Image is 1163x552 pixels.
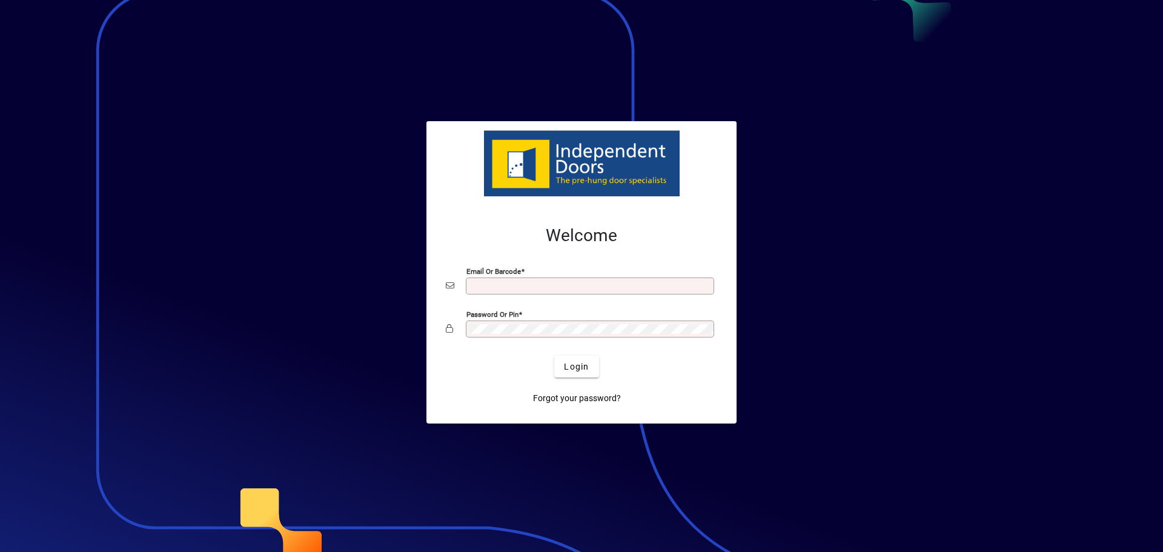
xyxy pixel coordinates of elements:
span: Login [564,361,589,373]
mat-label: Email or Barcode [466,267,521,276]
span: Forgot your password? [533,392,621,405]
button: Login [554,356,598,377]
a: Forgot your password? [528,387,626,409]
h2: Welcome [446,225,717,246]
mat-label: Password or Pin [466,310,519,319]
